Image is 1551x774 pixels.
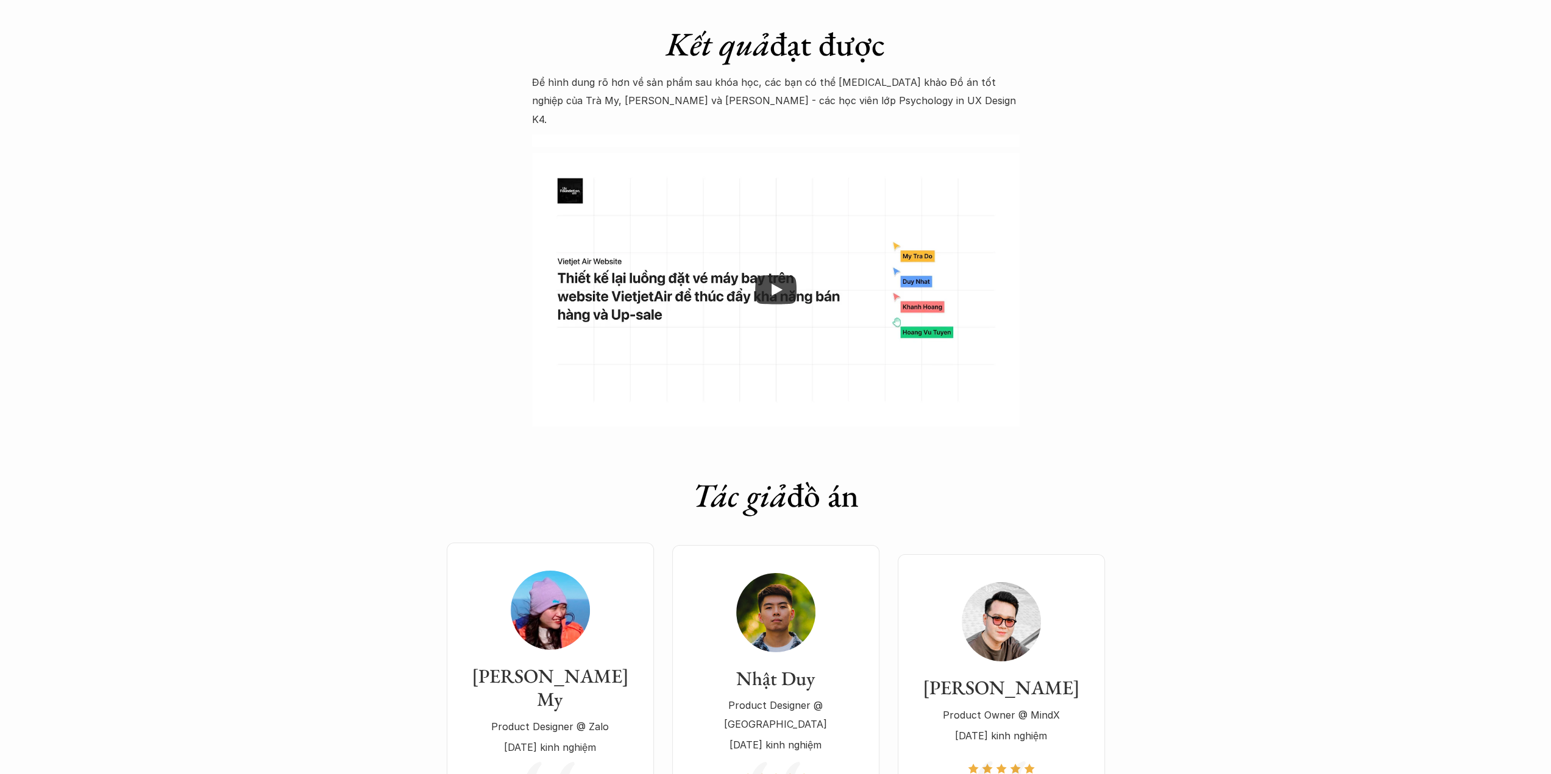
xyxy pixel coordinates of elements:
h1: đồ án [532,476,1020,515]
h3: [PERSON_NAME] [916,676,1087,699]
p: Product Owner @ MindX [916,706,1087,724]
em: Tác giả [692,474,787,516]
h1: đạt được [532,24,1020,64]
button: Play [755,275,797,304]
p: Product Designer @ Zalo [465,717,636,736]
h3: Nhật Duy [690,667,861,690]
p: [DATE] kinh nghiệm [465,738,636,756]
h3: [PERSON_NAME] My [465,664,636,711]
p: [DATE] kinh nghiệm [690,736,861,754]
p: Product Designer @ [GEOGRAPHIC_DATA] [690,696,861,733]
em: Kết quả [666,23,770,65]
p: Để hình dung rõ hơn về sản phẩm sau khóa học, các bạn có thể [MEDICAL_DATA] khảo Đồ án tốt nghiệp... [532,73,1020,128]
p: [DATE] kinh nghiệm [916,727,1087,745]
